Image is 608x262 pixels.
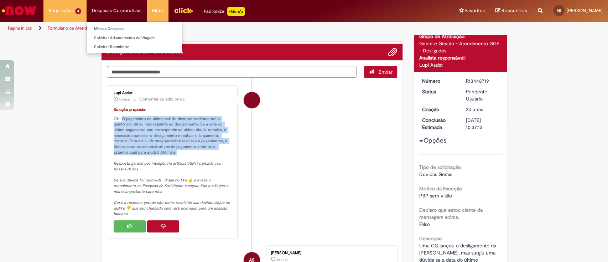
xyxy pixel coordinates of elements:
[227,7,245,16] p: +GenAi
[388,47,397,57] button: Adicionar anexos
[87,25,182,33] a: Minhas Despesas
[419,54,502,61] div: Analista responsável:
[174,5,193,16] img: click_logo_yellow_360x200.png
[75,8,81,14] span: 4
[419,40,502,54] div: Gente e Gestão - Atendimento GGE - Desligados
[114,107,232,217] p: Olá! O pagamento do último salário deve ser realizado até o quinto dia útil do mês seguinte ao de...
[271,251,390,255] div: [PERSON_NAME]
[1,4,37,18] img: ServiceNow
[419,192,452,199] span: PBP sem visão
[119,97,130,102] span: 2d atrás
[419,221,430,227] span: Falso
[466,88,499,102] div: Pendente Usuário
[114,107,146,112] font: Solução proposta:
[557,8,561,13] span: AS
[419,61,502,68] div: Lupi Assist
[417,77,461,84] dt: Número
[495,7,527,14] a: Rascunhos
[502,7,527,14] span: Rascunhos
[87,34,182,42] a: Solicitar Adiantamento de Viagem
[139,96,185,102] small: Comentários adicionais
[364,66,397,78] button: Enviar
[379,69,393,75] span: Enviar
[419,207,483,220] b: Declaro que estou ciente da mensagem acima.
[466,106,483,113] span: 2d atrás
[244,92,260,108] div: Lupi Assist
[419,33,502,40] div: Grupo de Atribuição:
[87,21,182,53] ul: Despesas Corporativas
[107,49,183,55] h2: Desligamento de Funcionários Histórico de tíquete
[419,235,442,242] b: Descrição
[419,171,452,178] span: Dúvidas Gerais
[466,77,499,84] div: R13448719
[152,7,163,14] span: More
[119,97,130,102] time: 26/08/2025 14:37:18
[49,7,74,14] span: Requisições
[5,22,400,35] ul: Trilhas de página
[419,164,461,170] b: Tipo de solicitação
[107,66,357,78] textarea: Digite sua mensagem aqui...
[419,185,462,192] b: Motivo da Exceção
[276,257,288,262] span: 2d atrás
[417,88,461,95] dt: Status
[8,25,32,31] a: Página inicial
[48,25,100,31] a: Formulário de Atendimento
[567,7,603,14] span: [PERSON_NAME]
[466,106,499,113] div: 26/08/2025 14:37:07
[114,91,232,95] div: Lupi Assist
[87,43,182,51] a: Solicitar Reembolso
[204,7,245,16] div: Padroniza
[92,7,141,14] span: Despesas Corporativas
[114,161,231,216] em: Resposta gerada por inteligência artificial (GPT) treinada com nossos dados. Se sua dúvida foi re...
[466,106,483,113] time: 26/08/2025 14:37:07
[276,257,288,262] time: 26/08/2025 14:34:12
[466,117,499,131] div: [DATE] 10:37:13
[465,7,485,14] span: Favoritos
[417,117,461,131] dt: Conclusão Estimada
[417,106,461,113] dt: Criação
